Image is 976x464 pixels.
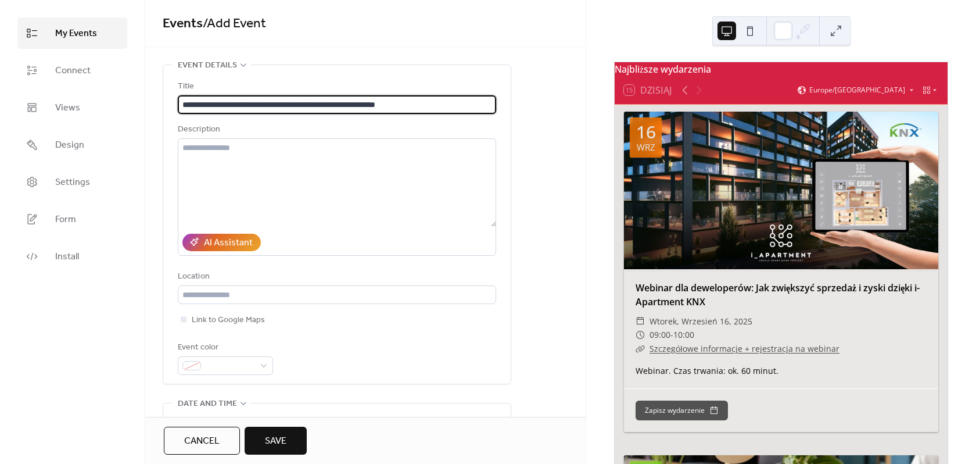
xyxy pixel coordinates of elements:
div: ​ [636,328,645,342]
a: Install [17,241,127,272]
div: Location [178,270,494,284]
div: Title [178,80,494,94]
span: Views [55,101,80,115]
span: 09:00 [650,328,670,342]
div: Najbliższe wydarzenia [615,62,948,76]
div: AI Assistant [204,236,253,250]
span: Settings [55,176,90,190]
span: Date and time [178,397,237,411]
span: Link to Google Maps [192,313,265,327]
a: Form [17,204,127,235]
span: Event details [178,59,237,73]
span: Install [55,250,79,264]
div: ​ [636,342,645,356]
button: Cancel [164,427,240,455]
a: Szczegółowe informacje + rejestracja na webinar [650,343,839,354]
button: AI Assistant [182,234,261,251]
div: Webinar. Czas trwania: ok. 60 minut. [624,365,938,377]
button: Zapisz wydarzenie [636,401,728,420]
button: Save [245,427,307,455]
div: wrz [637,143,655,152]
span: / Add Event [203,11,266,37]
a: Design [17,129,127,160]
span: - [670,328,673,342]
span: Form [55,213,76,227]
span: My Events [55,27,97,41]
a: My Events [17,17,127,49]
a: Webinar dla deweloperów: Jak zwiększyć sprzedaż i zyski dzięki i-Apartment KNX [636,281,920,308]
div: Event color [178,341,271,355]
a: Settings [17,166,127,198]
a: Events [163,11,203,37]
span: 10:00 [673,328,694,342]
span: Cancel [184,434,220,448]
span: Save [265,434,286,448]
a: Views [17,92,127,123]
div: Description [178,123,494,137]
div: ​ [636,315,645,329]
div: 16 [636,123,656,141]
span: Europe/[GEOGRAPHIC_DATA] [809,87,905,94]
span: Connect [55,64,91,78]
span: wtorek, wrzesień 16, 2025 [650,315,752,329]
span: Design [55,138,84,152]
a: Connect [17,55,127,86]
